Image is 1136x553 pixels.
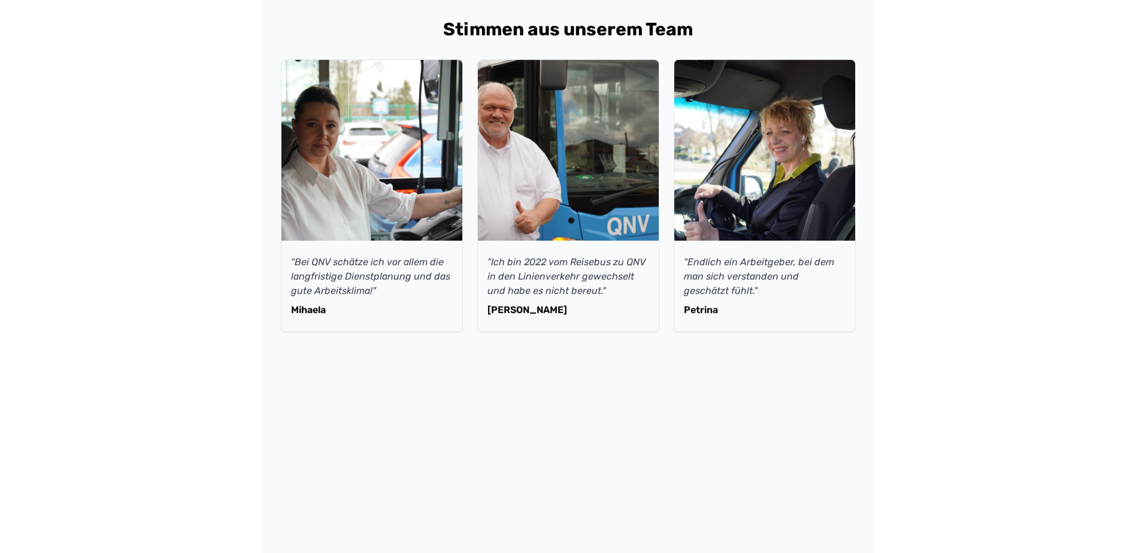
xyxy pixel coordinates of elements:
p: "Endlich ein Arbeitgeber, bei dem man sich verstanden und geschätzt fühlt." [684,255,846,298]
p: "Ich bin 2022 vom Reisebus zu QNV in den Linienverkehr gewechselt und habe es nicht bereut." [487,255,649,298]
p: "Bei QNV schätze ich vor allem die langfristige Dienstplanung und das gute Arbeitsklima!" [291,255,453,298]
p: Petrina [684,303,846,317]
h2: Stimmen aus unserem Team [281,19,856,40]
p: Mihaela [291,303,453,317]
p: [PERSON_NAME] [487,303,649,317]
